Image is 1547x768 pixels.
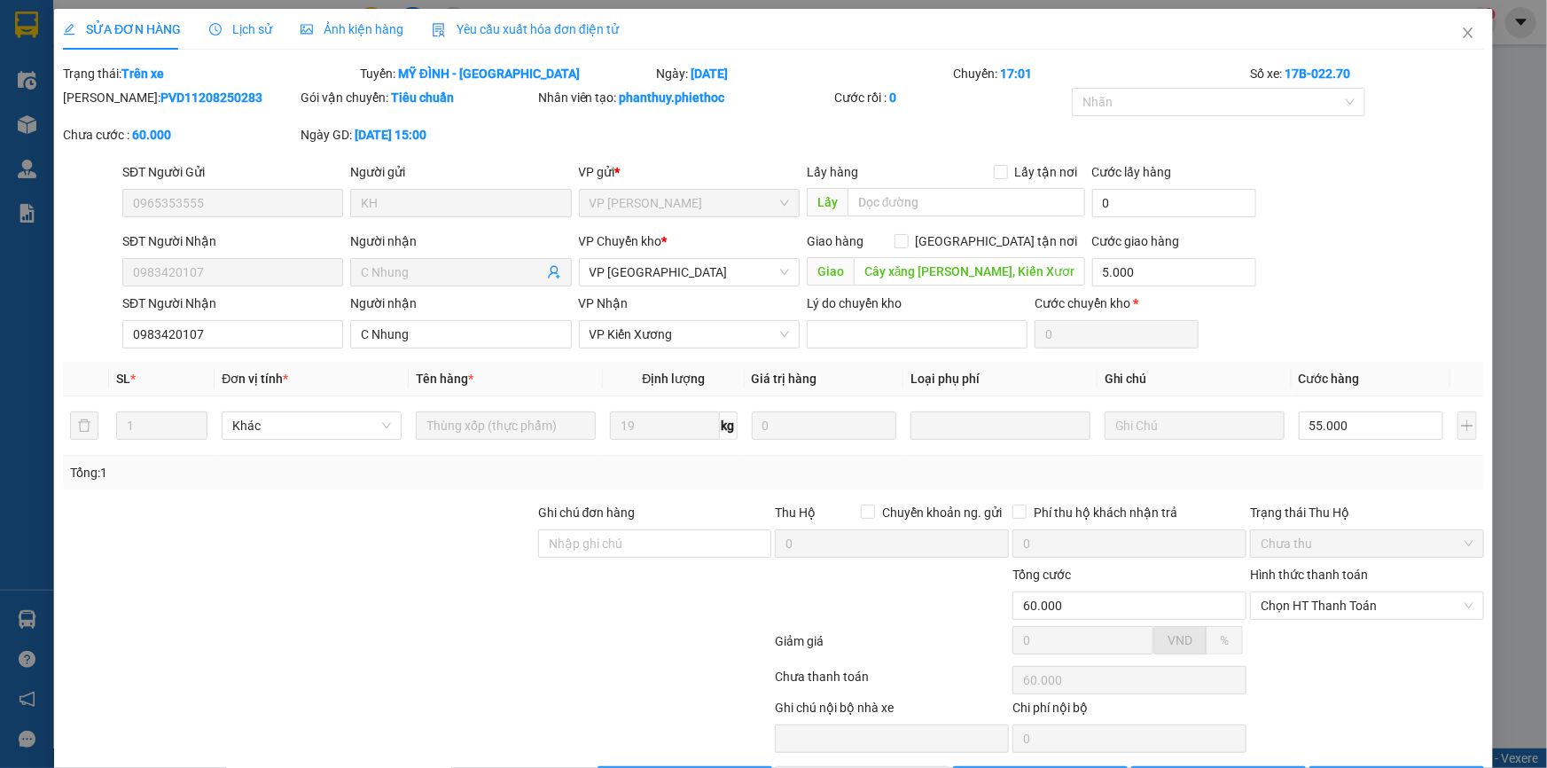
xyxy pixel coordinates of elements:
[538,529,772,558] input: Ghi chú đơn hàng
[166,66,741,88] li: Hotline: 1900 3383, ĐT/Zalo : 0862837383
[432,22,619,36] span: Yêu cầu xuất hóa đơn điện tử
[358,64,655,83] div: Tuyến:
[301,23,313,35] span: picture
[655,64,952,83] div: Ngày:
[752,411,896,440] input: 0
[1261,592,1473,619] span: Chọn HT Thanh Toán
[620,90,725,105] b: phanthuy.phiethoc
[951,64,1248,83] div: Chuyến:
[1443,9,1493,59] button: Close
[848,188,1085,216] input: Dọc đường
[547,265,561,279] span: user-add
[63,125,297,145] div: Chưa cước :
[1461,26,1475,40] span: close
[1261,530,1473,557] span: Chưa thu
[590,259,789,286] span: VP Thái Bình
[720,411,738,440] span: kg
[775,698,1009,725] div: Ghi chú nội bộ nhà xe
[834,88,1068,107] div: Cước rồi :
[1012,568,1071,582] span: Tổng cước
[391,90,454,105] b: Tiêu chuẩn
[1092,258,1256,286] input: Cước giao hàng
[1027,503,1184,522] span: Phí thu hộ khách nhận trả
[132,128,171,142] b: 60.000
[398,67,580,81] b: MỸ ĐÌNH - [GEOGRAPHIC_DATA]
[222,372,288,386] span: Đơn vị tính
[903,362,1098,396] th: Loại phụ phí
[350,231,571,251] div: Người nhận
[1092,234,1180,248] label: Cước giao hàng
[691,67,729,81] b: [DATE]
[774,631,1012,662] div: Giảm giá
[121,67,164,81] b: Trên xe
[1457,411,1477,440] button: plus
[1008,162,1085,182] span: Lấy tận nơi
[807,294,1027,313] div: Lý do chuyển kho
[579,234,662,248] span: VP Chuyển kho
[301,88,535,107] div: Gói vận chuyển:
[232,412,391,439] span: Khác
[22,129,309,158] b: GỬI : VP [PERSON_NAME]
[350,294,571,313] div: Người nhận
[1092,189,1256,217] input: Cước lấy hàng
[854,257,1085,286] input: Dọc đường
[63,88,297,107] div: [PERSON_NAME]:
[70,463,598,482] div: Tổng: 1
[1299,372,1360,386] span: Cước hàng
[642,372,705,386] span: Định lượng
[1285,67,1350,81] b: 17B-022.70
[122,162,343,182] div: SĐT Người Gửi
[432,23,446,37] img: icon
[889,90,896,105] b: 0
[875,503,1009,522] span: Chuyển khoản ng. gửi
[22,22,111,111] img: logo.jpg
[209,22,272,36] span: Lịch sử
[1220,633,1229,647] span: %
[807,257,854,286] span: Giao
[301,125,535,145] div: Ngày GD:
[122,231,343,251] div: SĐT Người Nhận
[1035,294,1199,313] div: Cước chuyển kho
[1098,362,1292,396] th: Ghi chú
[122,294,343,313] div: SĐT Người Nhận
[1092,165,1172,179] label: Cước lấy hàng
[1250,568,1368,582] label: Hình thức thanh toán
[70,411,98,440] button: delete
[116,372,130,386] span: SL
[63,23,75,35] span: edit
[579,162,800,182] div: VP gửi
[1012,698,1246,725] div: Chi phí nội bộ
[209,23,222,35] span: clock-circle
[590,321,789,348] span: VP Kiến Xương
[301,22,403,36] span: Ảnh kiện hàng
[909,231,1085,251] span: [GEOGRAPHIC_DATA] tận nơi
[61,64,358,83] div: Trạng thái:
[350,162,571,182] div: Người gửi
[538,505,636,520] label: Ghi chú đơn hàng
[775,505,816,520] span: Thu Hộ
[1000,67,1032,81] b: 17:01
[1105,411,1285,440] input: Ghi Chú
[774,667,1012,698] div: Chưa thanh toán
[807,234,863,248] span: Giao hàng
[416,372,473,386] span: Tên hàng
[1250,503,1484,522] div: Trạng thái Thu Hộ
[538,88,832,107] div: Nhân viên tạo:
[1248,64,1486,83] div: Số xe:
[579,294,800,313] div: VP Nhận
[160,90,262,105] b: PVD11208250283
[807,165,858,179] span: Lấy hàng
[63,22,181,36] span: SỬA ĐƠN HÀNG
[1168,633,1192,647] span: VND
[416,411,596,440] input: VD: Bàn, Ghế
[355,128,426,142] b: [DATE] 15:00
[807,188,848,216] span: Lấy
[752,372,817,386] span: Giá trị hàng
[166,43,741,66] li: 237 [PERSON_NAME] , [GEOGRAPHIC_DATA]
[590,190,789,216] span: VP Phạm Văn Đồng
